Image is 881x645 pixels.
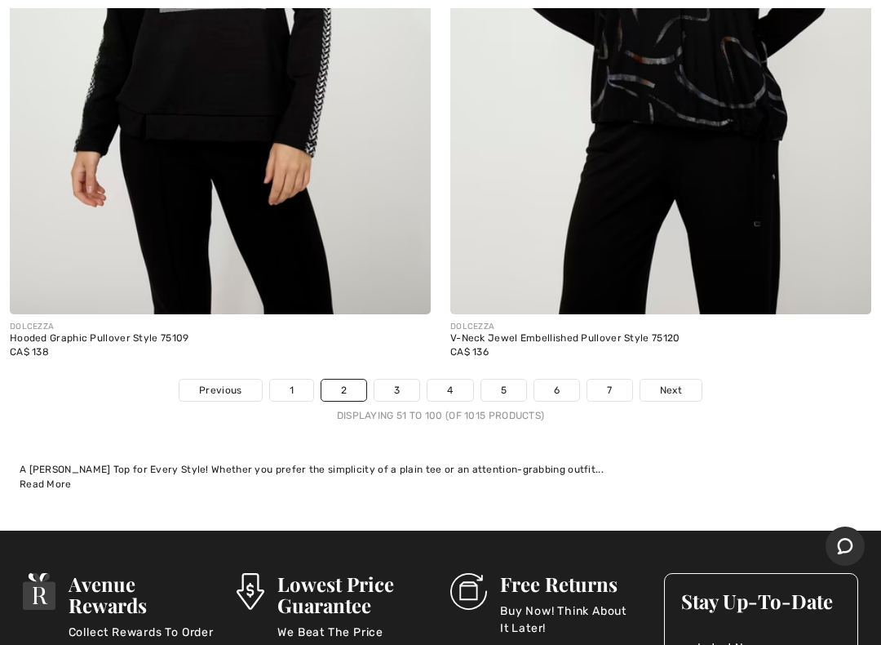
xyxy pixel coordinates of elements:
a: Next [640,380,702,401]
h3: Stay Up-To-Date [681,590,841,612]
iframe: Opens a widget where you can chat to one of our agents [826,527,865,567]
div: A [PERSON_NAME] Top for Every Style! Whether you prefer the simplicity of a plain tee or an atten... [20,462,861,477]
a: 7 [587,380,631,401]
a: 3 [374,380,419,401]
a: Previous [179,380,261,401]
a: 2 [321,380,366,401]
div: DOLCEZZA [450,321,871,333]
h3: Avenue Rewards [69,573,217,616]
a: 4 [427,380,472,401]
img: Lowest Price Guarantee [237,573,264,610]
span: Previous [199,383,241,398]
span: CA$ 136 [450,346,489,358]
a: 6 [534,380,579,401]
div: V-Neck Jewel Embellished Pullover Style 75120 [450,333,871,345]
span: Next [660,383,682,398]
div: Hooded Graphic Pullover Style 75109 [10,333,431,345]
div: DOLCEZZA [10,321,431,333]
img: Free Returns [450,573,487,610]
span: CA$ 138 [10,346,49,358]
h3: Lowest Price Guarantee [277,573,431,616]
span: Read More [20,478,72,490]
p: Buy Now! Think About It Later! [500,603,644,635]
h3: Free Returns [500,573,644,594]
a: 1 [270,380,313,401]
a: 5 [481,380,526,401]
img: Avenue Rewards [23,573,55,610]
